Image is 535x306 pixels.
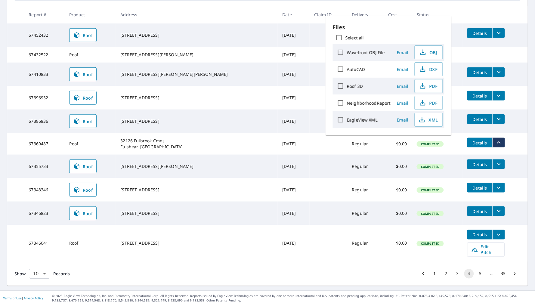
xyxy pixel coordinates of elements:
button: detailsBtn-67369487 [467,138,493,147]
span: Details [471,30,489,36]
a: Roof [69,183,97,197]
button: PDF [415,79,443,93]
td: Regular [347,225,384,262]
span: Details [471,162,489,167]
div: [STREET_ADDRESS][PERSON_NAME] [121,163,273,169]
label: Select all [345,35,364,41]
span: Roof [73,163,93,170]
button: Email [393,48,412,57]
div: [STREET_ADDRESS] [121,240,273,246]
span: Completed [417,188,443,192]
th: Status [412,6,462,23]
td: 67410833 [24,63,64,86]
div: … [487,271,497,277]
span: Details [471,185,489,191]
a: Roof [69,206,97,220]
span: OBJ [419,49,438,56]
td: [DATE] [278,202,310,225]
td: 67396932 [24,86,64,110]
span: Details [471,140,489,146]
th: Report # [24,6,64,23]
th: Cost [383,6,412,23]
button: filesDropdownBtn-67369487 [493,138,505,147]
td: [DATE] [278,86,310,110]
button: PDF [415,96,443,110]
td: [DATE] [278,133,310,155]
span: Show [14,271,26,277]
span: Email [395,100,410,106]
button: page 4 [464,269,474,279]
span: Completed [417,142,443,146]
span: Roof [73,186,93,193]
td: Roof [64,47,116,63]
td: $0.00 [383,202,412,225]
button: filesDropdownBtn-67410833 [493,67,505,77]
td: 67386836 [24,110,64,133]
th: Address [116,6,278,23]
td: $0.00 [383,225,412,262]
td: [DATE] [278,47,310,63]
span: Email [395,83,410,89]
nav: pagination navigation [418,269,521,279]
span: Roof [73,71,93,78]
div: [STREET_ADDRESS][PERSON_NAME] [121,52,273,58]
div: [STREET_ADDRESS] [121,95,273,101]
span: Details [471,116,489,122]
td: [DATE] [278,110,310,133]
a: Privacy Policy [23,296,43,301]
span: Roof [73,210,93,217]
button: Go to page 35 [499,269,508,279]
button: filesDropdownBtn-67355733 [493,159,505,169]
button: Go to page 5 [476,269,485,279]
th: Product [64,6,116,23]
button: filesDropdownBtn-67396932 [493,91,505,100]
th: Delivery [347,6,384,23]
span: Details [471,93,489,99]
button: Go to page 3 [453,269,462,279]
td: $0.00 [383,133,412,155]
button: filesDropdownBtn-67386836 [493,114,505,124]
a: Roof [69,67,97,81]
button: filesDropdownBtn-67452432 [493,28,505,38]
th: Date [278,6,310,23]
span: PDF [419,99,438,107]
span: DXF [419,66,438,73]
label: NeighborhoodReport [347,100,391,106]
button: Go to page 1 [430,269,440,279]
label: EagleView XML [347,117,378,123]
td: 67355733 [24,155,64,178]
button: Email [393,98,412,108]
span: Edit Pitch [471,244,501,255]
button: filesDropdownBtn-67348346 [493,183,505,193]
button: Go to next page [510,269,520,279]
button: Email [393,82,412,91]
button: detailsBtn-67348346 [467,183,493,193]
span: Roof [73,118,93,125]
p: | [3,297,43,300]
td: Regular [347,202,384,225]
td: Regular [347,178,384,202]
span: Roof [73,32,93,39]
td: [DATE] [278,178,310,202]
div: [STREET_ADDRESS] [121,32,273,38]
button: detailsBtn-67452432 [467,28,493,38]
td: Roof [64,225,116,262]
span: Completed [417,212,443,216]
span: Email [395,66,410,72]
td: Roof [64,133,116,155]
button: OBJ [415,45,443,59]
td: 67346823 [24,202,64,225]
a: Roof [69,114,97,128]
div: [STREET_ADDRESS] [121,210,273,216]
button: detailsBtn-67355733 [467,159,493,169]
a: Terms of Use [3,296,22,301]
p: © 2025 Eagle View Technologies, Inc. and Pictometry International Corp. All Rights Reserved. Repo... [52,294,532,303]
div: 10 [29,265,50,282]
span: Details [471,209,489,214]
button: detailsBtn-67396932 [467,91,493,100]
label: Roof 3D [347,83,363,89]
td: Regular [347,155,384,178]
td: 67432522 [24,47,64,63]
button: detailsBtn-67410833 [467,67,493,77]
td: [DATE] [278,225,310,262]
